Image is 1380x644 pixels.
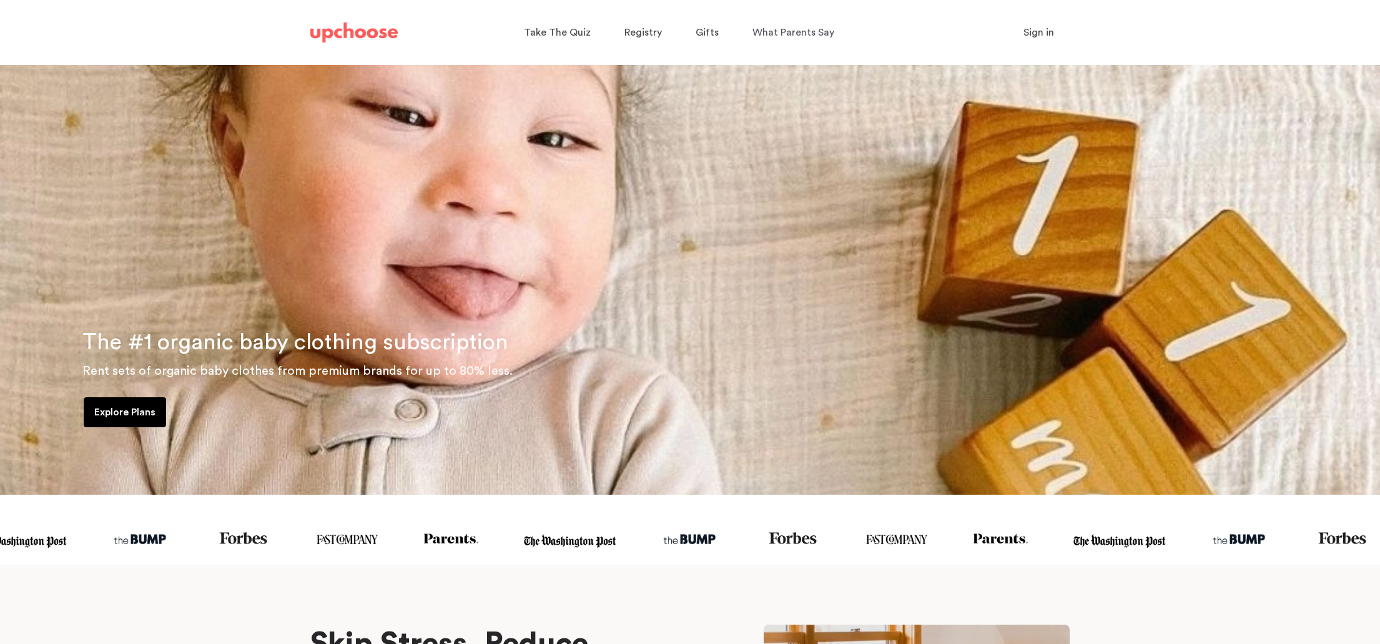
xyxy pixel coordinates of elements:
[524,21,594,45] a: Take The Quiz
[94,405,155,420] p: Explore Plans
[1023,27,1054,37] span: Sign in
[84,397,166,427] a: Explore Plans
[82,361,1365,381] p: Rent sets of organic baby clothes from premium brands for up to 80% less.
[524,27,591,37] span: Take The Quiz
[310,22,398,42] img: UpChoose
[752,27,834,37] span: What Parents Say
[310,20,398,46] a: UpChoose
[624,21,666,45] a: Registry
[752,21,838,45] a: What Parents Say
[624,27,662,37] span: Registry
[1008,20,1070,45] button: Sign in
[82,331,508,354] span: The #1 organic baby clothing subscription
[696,21,722,45] a: Gifts
[696,27,719,37] span: Gifts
